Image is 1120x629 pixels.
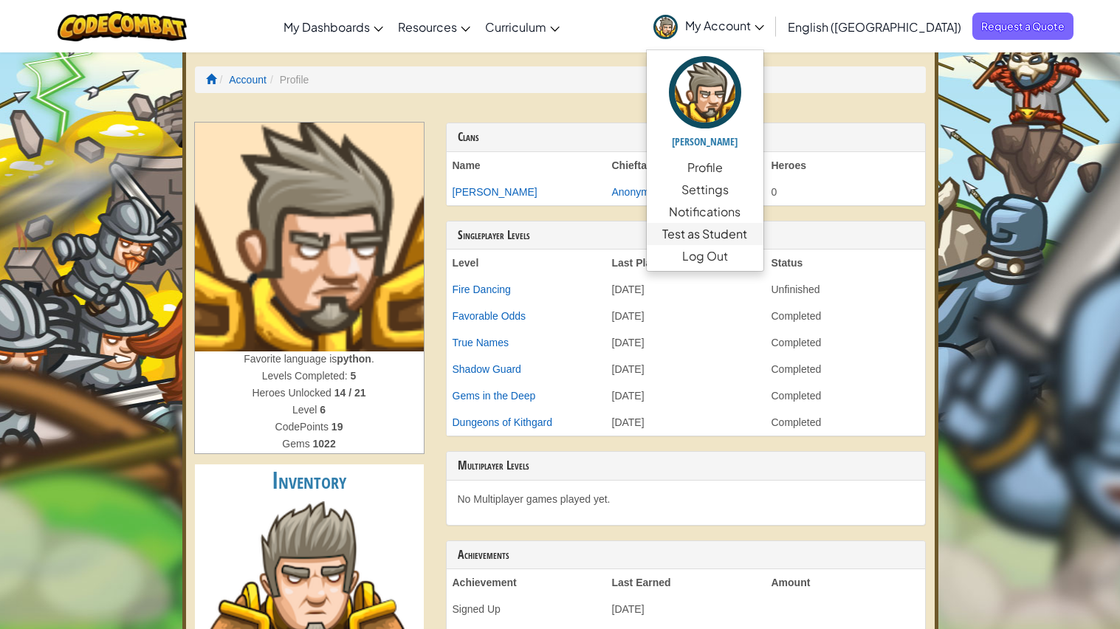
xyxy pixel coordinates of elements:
img: avatar [653,15,678,39]
td: [DATE] [606,276,766,303]
a: Account [229,74,267,86]
span: My Dashboards [284,19,370,35]
strong: 14 / 21 [334,387,366,399]
span: Favorite language is [244,353,337,365]
strong: python [337,353,371,365]
span: English ([GEOGRAPHIC_DATA]) [788,19,961,35]
a: Anonymous [612,186,667,198]
td: Completed [766,329,925,356]
th: Last Earned [606,569,766,596]
td: [DATE] [606,382,766,409]
span: Heroes Unlocked [252,387,334,399]
th: Achievement [447,569,606,596]
img: avatar [669,56,741,128]
a: English ([GEOGRAPHIC_DATA]) [780,7,969,47]
a: Gems in the Deep [453,390,536,402]
strong: 1022 [313,438,336,450]
th: Heroes [766,152,925,179]
h3: Singleplayer Levels [458,229,914,242]
span: Resources [398,19,457,35]
a: Log Out [647,245,763,267]
a: My Dashboards [276,7,391,47]
strong: 6 [320,404,326,416]
h3: Clans [458,131,914,144]
th: Status [766,250,925,276]
td: [DATE] [606,329,766,356]
td: Completed [766,409,925,436]
a: Curriculum [478,7,567,47]
a: Test as Student [647,223,763,245]
span: Notifications [669,203,741,221]
td: Completed [766,356,925,382]
th: Level [447,250,606,276]
a: Favorable Odds [453,310,526,322]
a: Notifications [647,201,763,223]
span: My Account [685,18,764,33]
th: Chieftain [606,152,766,179]
th: Name [447,152,606,179]
td: Signed Up [447,596,606,622]
strong: 5 [351,370,357,382]
li: Profile [267,72,309,87]
a: Dungeons of Kithgard [453,416,552,428]
span: Gems [282,438,312,450]
span: Levels Completed: [262,370,351,382]
a: Fire Dancing [453,283,511,295]
span: . [371,353,374,365]
td: [DATE] [606,596,766,622]
a: Resources [391,7,478,47]
h5: [PERSON_NAME] [662,136,749,147]
a: My Account [646,3,772,49]
span: CodePoints [275,421,331,433]
a: Settings [647,179,763,201]
h2: Inventory [195,464,424,498]
td: Completed [766,382,925,409]
img: CodeCombat logo [58,11,187,41]
a: True Names [453,337,509,348]
span: Level [292,404,320,416]
span: Curriculum [485,19,546,35]
a: Shadow Guard [453,363,521,375]
th: Last Played [606,250,766,276]
td: Completed [766,303,925,329]
td: [DATE] [606,303,766,329]
td: [DATE] [606,409,766,436]
th: Amount [766,569,925,596]
td: 0 [766,179,925,205]
p: No Multiplayer games played yet. [458,492,914,506]
h3: Multiplayer Levels [458,459,914,472]
a: [PERSON_NAME] [453,186,537,198]
h3: Achievements [458,549,914,562]
a: Profile [647,157,763,179]
td: [DATE] [606,356,766,382]
a: Request a Quote [972,13,1073,40]
td: Unfinished [766,276,925,303]
a: [PERSON_NAME] [647,54,763,157]
strong: 19 [331,421,343,433]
